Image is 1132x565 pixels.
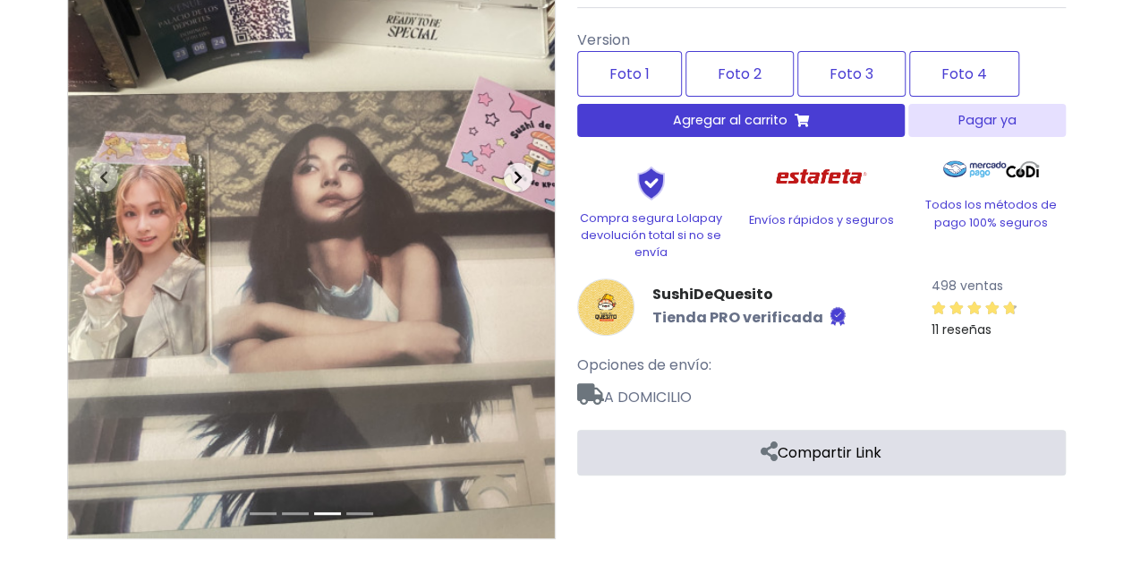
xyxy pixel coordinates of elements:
[685,51,794,97] label: Foto 2
[932,296,1066,340] a: 11 reseñas
[917,196,1066,230] p: Todos los métodos de pago 100% seguros
[932,277,1003,295] small: 498 ventas
[747,211,896,228] p: Envíos rápidos y seguros
[762,151,881,202] img: Estafeta Logo
[827,305,848,327] img: Tienda verificada
[943,151,1007,187] img: Mercado Pago Logo
[577,22,1066,104] div: Version
[932,297,1017,319] div: 4.82 / 5
[577,278,634,336] img: SushiDeQuesito
[577,430,1066,475] a: Compartir Link
[577,355,711,375] span: Opciones de envío:
[932,321,992,338] small: 11 reseñas
[797,51,906,97] label: Foto 3
[577,51,682,97] label: Foto 1
[673,111,787,130] span: Agregar al carrito
[577,376,1066,408] span: A DOMICILIO
[577,210,726,261] p: Compra segura Lolapay devolución total si no se envía
[652,284,848,305] a: SushiDeQuesito
[607,166,696,200] img: Shield
[908,104,1065,137] button: Pagar ya
[652,307,823,328] b: Tienda PRO verificada
[577,104,906,137] button: Agregar al carrito
[1006,151,1039,187] img: Codi Logo
[909,51,1019,97] label: Foto 4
